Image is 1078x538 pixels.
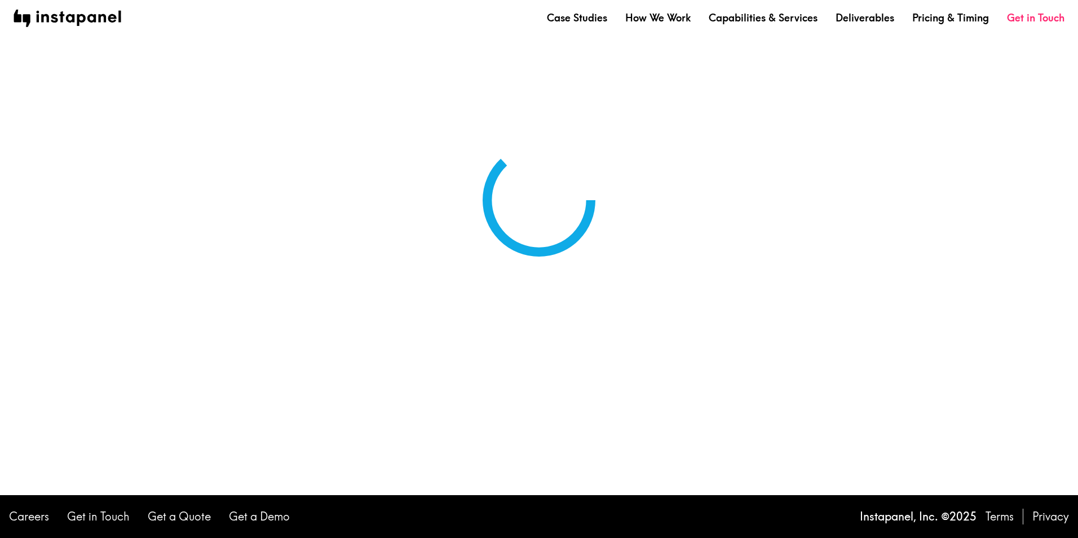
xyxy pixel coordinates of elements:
a: Get in Touch [67,509,130,524]
img: instapanel [14,10,121,27]
p: Instapanel, Inc. © 2025 [860,509,977,524]
a: Get in Touch [1007,11,1064,25]
a: How We Work [625,11,691,25]
a: Pricing & Timing [912,11,989,25]
a: Get a Demo [229,509,290,524]
a: Privacy [1032,509,1069,524]
a: Careers [9,509,49,524]
a: Deliverables [836,11,894,25]
a: Case Studies [547,11,607,25]
a: Capabilities & Services [709,11,818,25]
a: Get a Quote [148,509,211,524]
a: Terms [986,509,1014,524]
